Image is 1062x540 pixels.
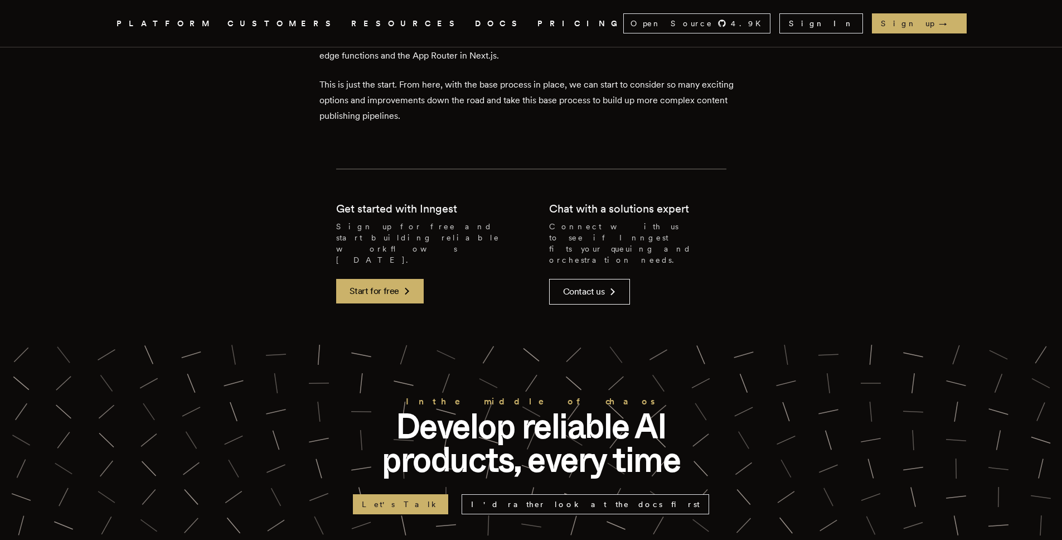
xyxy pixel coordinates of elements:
p: Connect with us to see if Inngest fits your queuing and orchestration needs. [549,221,726,266]
a: Let's Talk [353,494,448,514]
a: Contact us [549,279,630,305]
span: Open Source [631,18,713,29]
span: → [939,18,958,29]
h2: Chat with a solutions expert [549,201,689,216]
a: Start for free [336,279,424,303]
p: Develop reliable AI products, every time [353,409,710,476]
a: DOCS [475,17,524,31]
button: PLATFORM [117,17,214,31]
button: RESOURCES [351,17,462,31]
a: Sign up [872,13,967,33]
p: We used Cloudflare for the longer timeouts for these processes, but you might also have success u... [319,32,743,64]
a: CUSTOMERS [227,17,338,31]
p: This is just the start. From here, with the base process in place, we can start to consider so ma... [319,77,743,124]
h2: Get started with Inngest [336,201,457,216]
a: Sign In [779,13,863,33]
h2: In the middle of chaos [353,394,710,409]
p: Sign up for free and start building reliable workflows [DATE]. [336,221,513,266]
a: PRICING [537,17,623,31]
span: 4.9 K [731,18,768,29]
a: I'd rather look at the docs first [462,494,709,514]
